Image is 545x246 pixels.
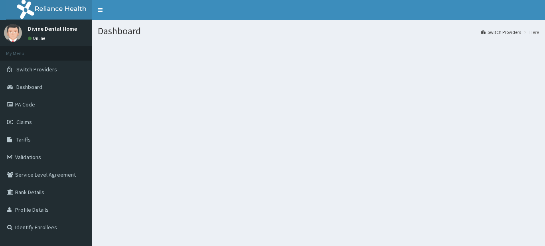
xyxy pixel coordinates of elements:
[98,26,539,36] h1: Dashboard
[4,24,22,42] img: User Image
[16,136,31,143] span: Tariffs
[522,29,539,35] li: Here
[16,118,32,126] span: Claims
[28,26,77,31] p: Divine Dental Home
[481,29,521,35] a: Switch Providers
[16,83,42,91] span: Dashboard
[28,35,47,41] a: Online
[16,66,57,73] span: Switch Providers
